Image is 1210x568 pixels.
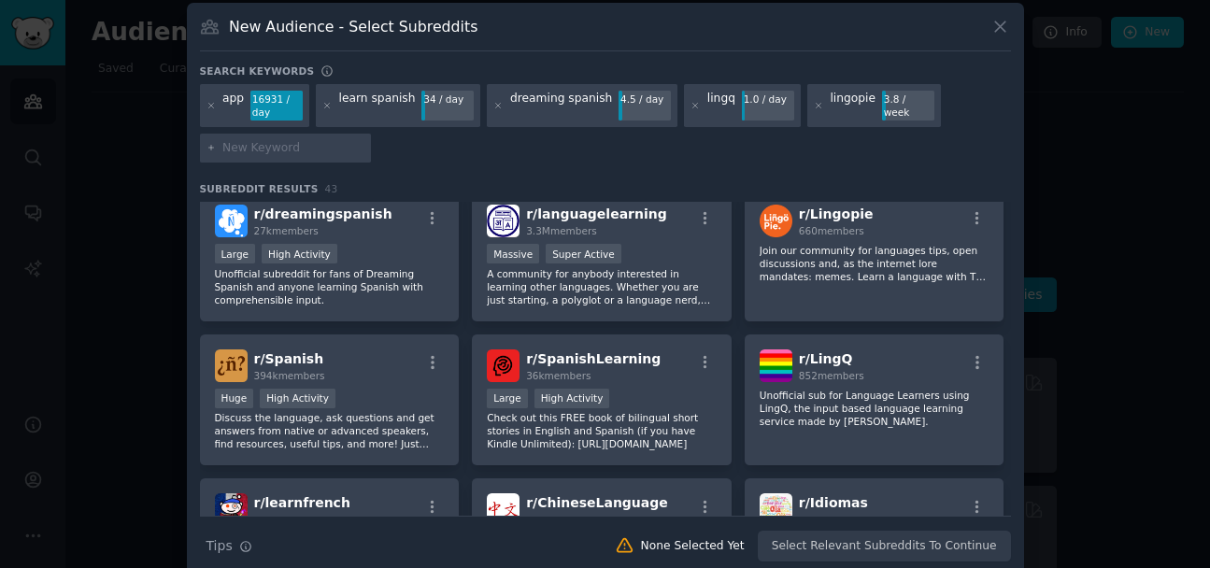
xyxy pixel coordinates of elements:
[487,349,520,382] img: SpanishLearning
[799,514,870,525] span: 247k members
[799,495,868,510] span: r/ Idiomas
[760,493,792,526] img: Idiomas
[760,389,989,428] p: Unofficial sub for Language Learners using LingQ, the input based language learning service made ...
[760,244,989,283] p: Join our community for languages tips, open discussions and, as the internet lore mandates: memes...
[254,206,392,221] span: r/ dreamingspanish
[487,389,528,408] div: Large
[830,91,875,121] div: lingopie
[526,351,661,366] span: r/ SpanishLearning
[760,205,792,237] img: Lingopie
[215,389,254,408] div: Huge
[222,140,364,157] input: New Keyword
[799,225,864,236] span: 660 members
[254,495,350,510] span: r/ learnfrench
[619,91,671,107] div: 4.5 / day
[510,91,612,121] div: dreaming spanish
[254,514,325,525] span: 166k members
[487,205,520,237] img: languagelearning
[339,91,416,121] div: learn spanish
[260,389,335,408] div: High Activity
[526,225,597,236] span: 3.3M members
[200,64,315,78] h3: Search keywords
[215,411,445,450] p: Discuss the language, ask questions and get answers from native or advanced speakers, find resour...
[546,244,621,263] div: Super Active
[254,225,319,236] span: 27k members
[222,91,244,121] div: app
[487,411,717,450] p: Check out this FREE book of bilingual short stories in English and Spanish (if you have Kindle Un...
[760,349,792,382] img: LingQ
[799,206,874,221] span: r/ Lingopie
[200,530,259,562] button: Tips
[250,91,303,121] div: 16931 / day
[641,538,745,555] div: None Selected Yet
[742,91,794,107] div: 1.0 / day
[882,91,934,121] div: 3.8 / week
[215,349,248,382] img: Spanish
[200,182,319,195] span: Subreddit Results
[215,205,248,237] img: dreamingspanish
[229,17,477,36] h3: New Audience - Select Subreddits
[707,91,735,121] div: lingq
[215,267,445,306] p: Unofficial subreddit for fans of Dreaming Spanish and anyone learning Spanish with comprehensible...
[799,370,864,381] span: 852 members
[206,536,233,556] span: Tips
[526,370,591,381] span: 36k members
[799,351,853,366] span: r/ LingQ
[215,244,256,263] div: Large
[526,495,668,510] span: r/ ChineseLanguage
[526,206,667,221] span: r/ languagelearning
[487,493,520,526] img: ChineseLanguage
[325,183,338,194] span: 43
[534,389,610,408] div: High Activity
[487,244,539,263] div: Massive
[254,370,325,381] span: 394k members
[421,91,474,107] div: 34 / day
[254,351,324,366] span: r/ Spanish
[262,244,337,263] div: High Activity
[215,493,248,526] img: learnfrench
[487,267,717,306] p: A community for anybody interested in learning other languages. Whether you are just starting, a ...
[526,514,597,525] span: 278k members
